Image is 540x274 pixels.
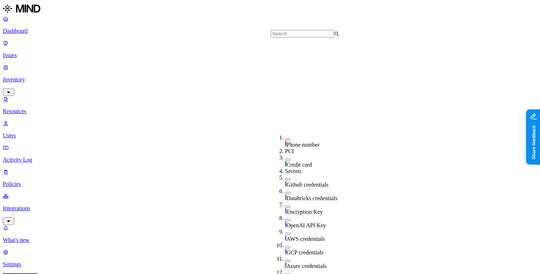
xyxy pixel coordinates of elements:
img: secret-line.svg [285,262,286,268]
img: secret-line.svg [285,194,286,200]
a: Inventory [3,64,537,95]
span: Github credentials [286,182,329,188]
div: PCI [285,148,354,154]
span: Encryption Key [286,209,323,215]
img: pii-line.svg [285,141,286,147]
a: Settings [3,249,537,268]
span: OpenAI API Key [286,222,326,228]
a: What's new [3,225,537,243]
p: What's new [3,237,537,243]
img: secret-line.svg [285,249,286,254]
img: secret-line.svg [285,222,286,227]
p: Activity Log [3,157,537,163]
a: Dashboard [3,16,537,34]
span: Credit card [286,162,312,168]
p: Dashboard [3,28,537,34]
img: secret-line.svg [285,181,286,187]
a: Resources [3,96,537,115]
input: Search [271,30,334,37]
p: Settings [3,261,537,268]
span: Azure credentials [286,263,326,269]
p: Users [3,132,537,139]
img: pci-line.svg [285,161,286,167]
a: Policies [3,169,537,187]
span: AWS credentials [286,236,325,242]
img: secret-line.svg [285,208,286,214]
p: Integrations [3,205,537,212]
a: Users [3,120,537,139]
span: Phone number [286,142,320,148]
div: Secrets [285,168,354,174]
a: Integrations [3,193,537,224]
p: Resources [3,108,537,115]
p: Inventory [3,76,537,83]
p: Policies [3,181,537,187]
img: secret-line.svg [285,235,286,241]
span: Databricks credentials [286,195,337,201]
a: MIND [3,3,537,16]
p: Issues [3,52,537,59]
img: MIND [3,3,40,14]
a: Activity Log [3,144,537,163]
a: Issues [3,40,537,59]
span: GCP credentials [286,249,324,255]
